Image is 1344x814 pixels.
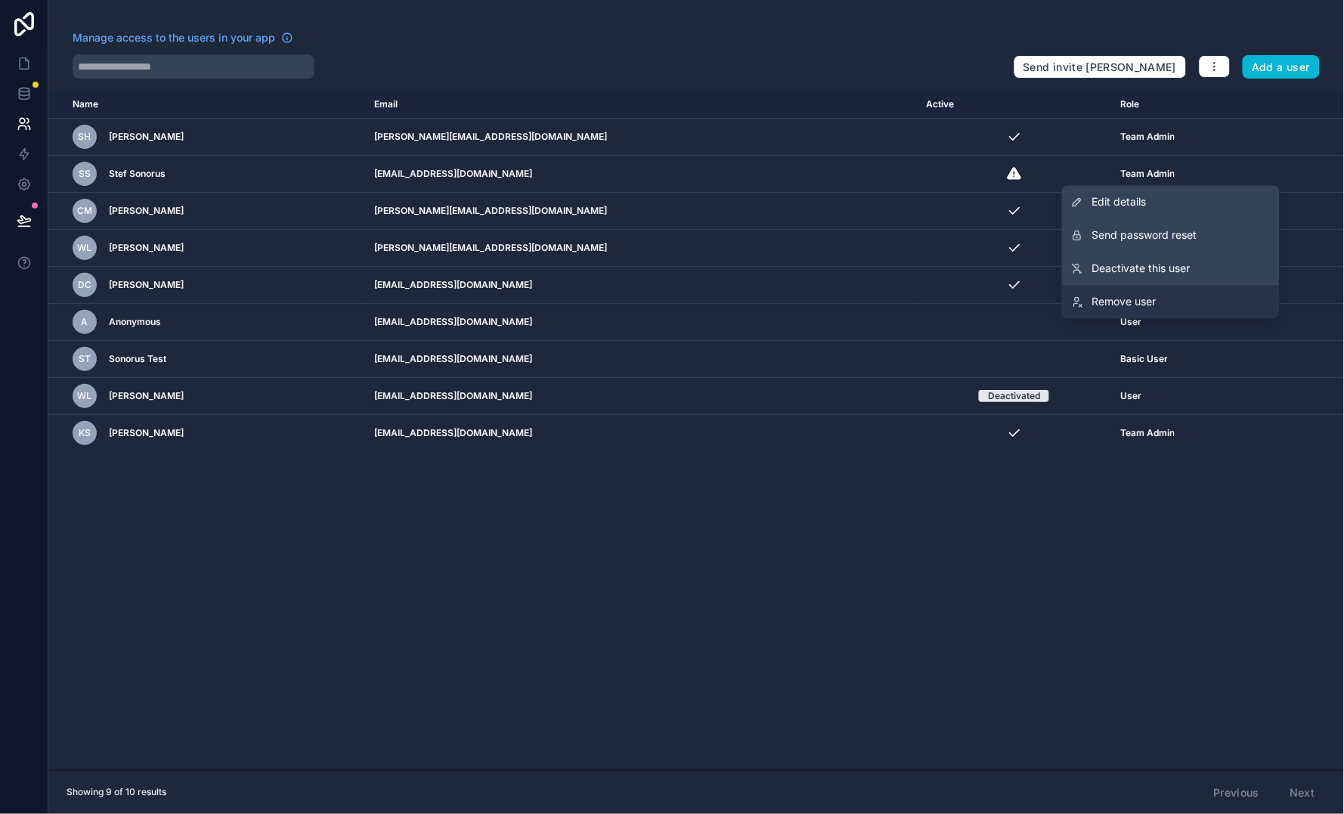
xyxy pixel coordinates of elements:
span: Send password reset [1092,228,1197,243]
span: WL [78,390,92,402]
button: Send password reset [1062,219,1280,252]
span: User [1120,390,1141,402]
span: [PERSON_NAME] [109,279,184,291]
span: Team Admin [1120,131,1175,143]
td: [EMAIL_ADDRESS][DOMAIN_NAME] [366,378,918,415]
span: Team Admin [1120,168,1175,180]
span: Manage access to the users in your app [73,30,275,45]
span: A [82,316,88,328]
a: Remove user [1062,286,1280,319]
span: Anonymous [109,316,161,328]
span: Edit details [1092,195,1147,210]
a: Manage access to the users in your app [73,30,293,45]
a: Deactivate this user [1062,252,1280,286]
span: Remove user [1092,295,1157,310]
span: Team Admin [1120,427,1175,439]
span: Stef Sonorus [109,168,166,180]
a: Edit details [1062,186,1280,219]
span: Deactivate this user [1092,262,1191,277]
td: [EMAIL_ADDRESS][DOMAIN_NAME] [366,415,918,452]
span: [PERSON_NAME] [109,427,184,439]
button: Send invite [PERSON_NAME] [1014,55,1187,79]
span: SS [79,168,91,180]
td: [EMAIL_ADDRESS][DOMAIN_NAME] [366,156,918,193]
td: [EMAIL_ADDRESS][DOMAIN_NAME] [366,341,918,378]
span: KS [79,427,91,439]
button: Add a user [1243,55,1321,79]
span: Showing 9 of 10 results [67,786,166,798]
th: Name [48,91,366,119]
span: DC [78,279,91,291]
span: SH [79,131,91,143]
span: Sonorus Test [109,353,166,365]
td: [PERSON_NAME][EMAIL_ADDRESS][DOMAIN_NAME] [366,193,918,230]
th: Active [917,91,1111,119]
span: ST [79,353,91,365]
div: Deactivated [988,390,1040,402]
div: scrollable content [48,91,1344,770]
th: Email [366,91,918,119]
span: [PERSON_NAME] [109,242,184,254]
span: [PERSON_NAME] [109,390,184,402]
span: WL [78,242,92,254]
td: [EMAIL_ADDRESS][DOMAIN_NAME] [366,304,918,341]
td: [PERSON_NAME][EMAIL_ADDRESS][DOMAIN_NAME] [366,230,918,267]
td: [PERSON_NAME][EMAIL_ADDRESS][DOMAIN_NAME] [366,119,918,156]
span: CM [77,205,92,217]
span: [PERSON_NAME] [109,205,184,217]
td: [EMAIL_ADDRESS][DOMAIN_NAME] [366,267,918,304]
span: [PERSON_NAME] [109,131,184,143]
span: User [1120,316,1141,328]
span: Basic User [1120,353,1168,365]
th: Role [1111,91,1271,119]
